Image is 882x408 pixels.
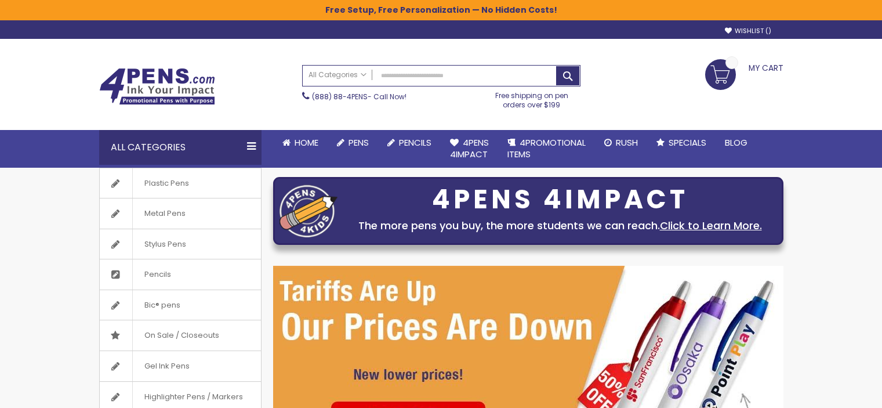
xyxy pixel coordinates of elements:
img: four_pen_logo.png [280,185,337,237]
a: Pens [328,130,378,156]
a: (888) 88-4PENS [312,92,368,102]
span: Plastic Pens [132,168,201,198]
span: On Sale / Closeouts [132,320,231,351]
a: Bic® pens [100,290,261,320]
span: Metal Pens [132,198,197,229]
span: 4PROMOTIONAL ITEMS [507,136,586,160]
a: Blog [716,130,757,156]
a: Click to Learn More. [660,218,762,233]
a: On Sale / Closeouts [100,320,261,351]
span: Blog [725,136,747,149]
span: Stylus Pens [132,229,198,259]
div: The more pens you buy, the more students we can reach. [343,218,777,234]
a: Plastic Pens [100,168,261,198]
a: Pencils [100,259,261,290]
span: Rush [616,136,638,149]
span: Bic® pens [132,290,192,320]
a: 4Pens4impact [441,130,498,168]
span: Gel Ink Pens [132,351,201,381]
a: Home [273,130,328,156]
span: Pencils [132,259,183,290]
span: - Call Now! [312,92,406,102]
span: Specials [669,136,706,149]
span: Pens [349,136,369,149]
a: Gel Ink Pens [100,351,261,381]
span: 4Pens 4impact [450,136,489,160]
a: All Categories [303,66,372,85]
img: 4Pens Custom Pens and Promotional Products [99,68,215,105]
a: Stylus Pens [100,229,261,259]
a: Pencils [378,130,441,156]
div: Free shipping on pen orders over $199 [483,86,580,110]
a: Wishlist [725,27,771,35]
span: All Categories [308,70,366,80]
div: All Categories [99,130,262,165]
div: 4PENS 4IMPACT [343,187,777,212]
a: Metal Pens [100,198,261,229]
a: 4PROMOTIONALITEMS [498,130,595,168]
a: Rush [595,130,647,156]
span: Pencils [399,136,431,149]
a: Specials [647,130,716,156]
span: Home [295,136,318,149]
